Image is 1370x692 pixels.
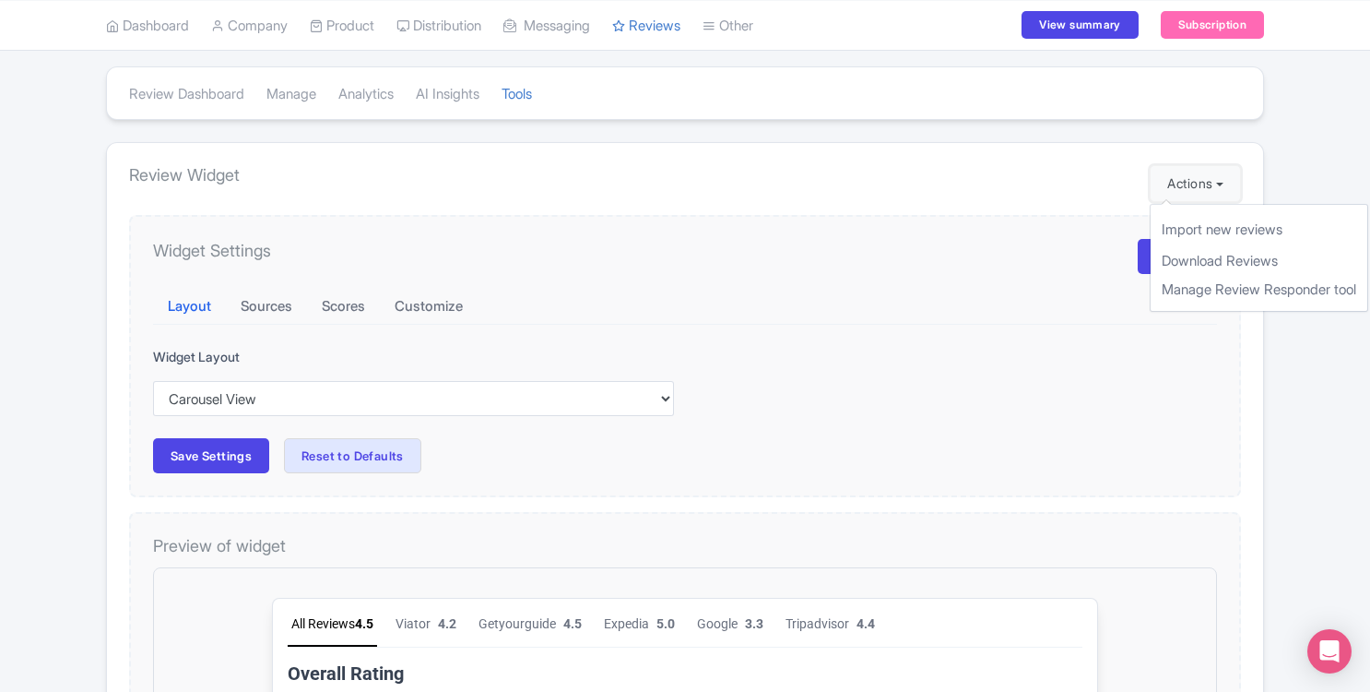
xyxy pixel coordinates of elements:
[297,391,359,412] button: Read more
[502,69,532,120] a: Tools
[135,274,359,371] p: It was great would have been better if we had snacks to sample the wine with.i think the company ...
[421,243,434,267] span: ★
[1022,11,1138,39] a: View summary
[1138,239,1217,274] a: Publish
[266,69,316,120] a: Manage
[1150,165,1241,202] button: Actions
[380,289,478,325] button: Customize
[836,391,898,412] button: Read more
[153,438,269,473] button: Save Settings
[153,241,271,261] h4: Widget Settings
[153,347,674,366] label: Widget Layout
[119,79,914,101] h2: Overall Rating
[269,30,288,51] span: 4.2
[175,219,207,232] span: [DATE]
[1161,11,1264,39] a: Subscription
[528,30,569,51] span: Google
[168,243,181,267] span: ★
[1151,247,1367,276] a: Download Reviews
[284,438,421,473] button: Reset to Defaults
[310,30,387,51] span: Getyourguide
[221,246,266,264] span: 4.0 Stars
[740,243,753,267] span: ★
[405,274,629,371] p: This was a wonderful relaxed experience! We really enjoyed the experience. Our guide was wonderfu...
[761,246,805,264] span: 3.0 Stars
[688,30,706,51] span: 4.4
[674,198,703,228] img: TripAdvisor
[153,289,226,325] button: Layout
[119,109,159,153] span: 4.5
[299,121,330,141] span: (112)
[576,30,595,51] span: 3.3
[192,120,214,142] div: ★
[201,243,214,267] span: ★
[715,219,747,232] span: [DATE]
[405,198,434,228] img: TripAdvisor
[455,243,467,267] span: ★
[129,165,1241,185] h4: Review Widget
[226,289,307,325] button: Sources
[153,536,1217,556] h4: Preview of widget
[674,243,687,267] span: ★
[445,191,545,211] span: [PERSON_NAME]
[617,30,680,51] span: Tripadvisor
[307,289,380,325] button: Scores
[724,243,737,267] span: ★
[416,69,479,120] a: AI Insights
[1307,629,1352,674] div: Open Intercom Messenger
[243,120,266,142] div: ★
[135,243,148,267] span: ★
[269,120,291,142] div: ★
[405,243,418,267] span: ★
[491,246,536,264] span: 5.0 Stars
[715,191,814,211] span: [PERSON_NAME]
[1150,204,1368,313] div: Actions
[471,243,484,267] span: ★
[707,243,720,267] span: ★
[166,120,188,142] div: ★
[129,69,244,120] a: Review Dashboard
[674,274,898,371] p: Itinerary I booked showed an hour at [GEOGRAPHIC_DATA] and a photo stop [GEOGRAPHIC_DATA]. We onl...
[395,30,413,51] span: 4.5
[445,219,478,232] span: [DATE]
[135,198,164,228] img: Viator
[186,33,205,48] span: 4.5
[227,30,262,51] span: Viator
[1151,276,1367,304] a: Manage Review Responder tool
[218,120,240,142] div: ★
[1151,212,1367,248] a: Import new reviews
[435,30,480,51] span: Expedia
[488,30,506,51] span: 5.0
[119,30,208,64] div: All Reviews
[175,191,218,211] span: Ruby_B
[691,243,703,267] span: ★
[566,391,628,412] button: Read more
[184,243,197,267] span: ★
[151,243,164,267] span: ★
[338,69,394,120] a: Analytics
[438,243,451,267] span: ★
